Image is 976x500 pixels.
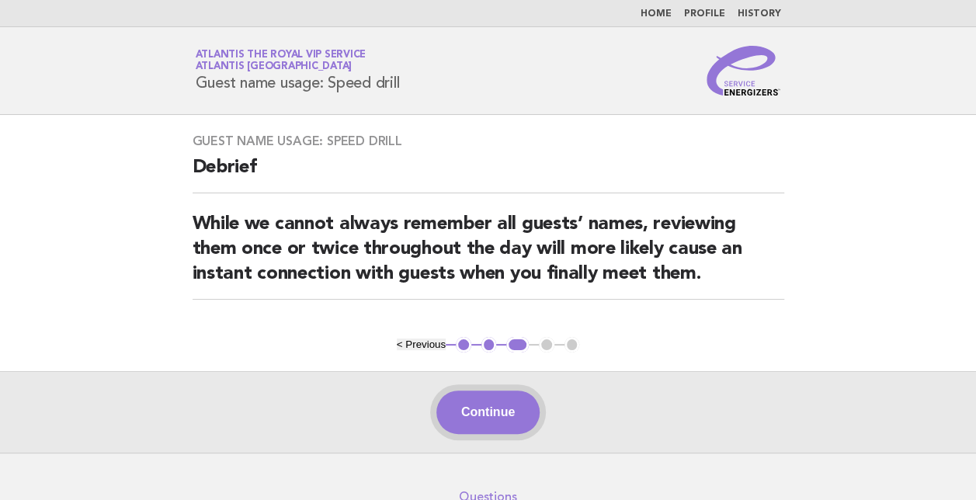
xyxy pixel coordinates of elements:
button: 3 [506,337,529,352]
img: Service Energizers [707,46,781,95]
a: Atlantis the Royal VIP ServiceAtlantis [GEOGRAPHIC_DATA] [196,50,366,71]
button: Continue [436,391,540,434]
h2: Debrief [193,155,784,193]
h3: Guest name usage: Speed drill [193,134,784,149]
h1: Guest name usage: Speed drill [196,50,400,91]
a: Home [641,9,672,19]
button: < Previous [397,339,446,350]
span: Atlantis [GEOGRAPHIC_DATA] [196,62,353,72]
a: History [738,9,781,19]
button: 1 [456,337,471,352]
button: 2 [481,337,497,352]
h2: While we cannot always remember all guests’ names, reviewing them once or twice throughout the da... [193,212,784,300]
a: Profile [684,9,725,19]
